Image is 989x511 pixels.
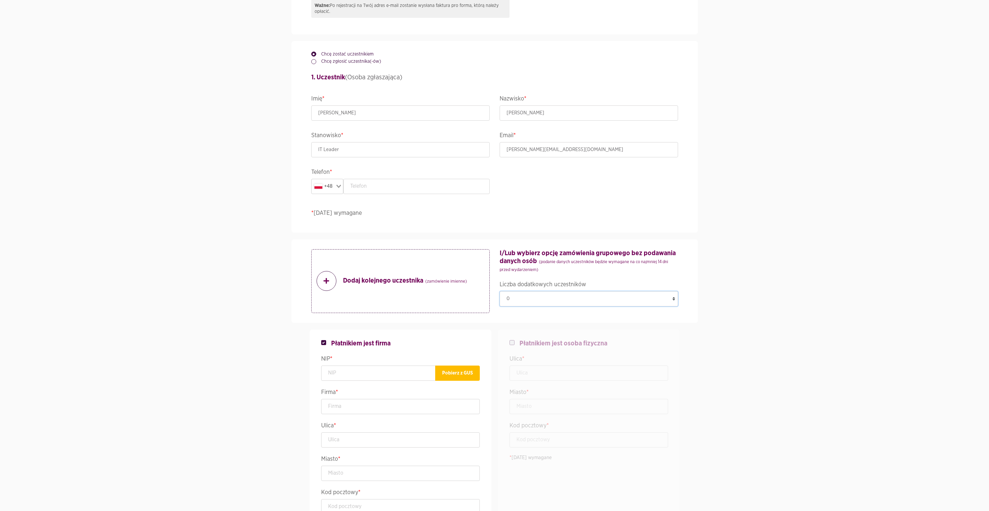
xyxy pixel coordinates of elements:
span: Płatnikiem jest firma [331,339,391,347]
legend: Stanowisko [311,131,490,142]
p: [DATE] wymagane [311,209,678,218]
legend: Email [500,131,678,142]
span: Płatnikiem jest osoba fizyczna [519,339,607,347]
small: (podanie danych uczestników będzie wymagane na co najmniej 14 dni przed wydarzeniem) [500,260,668,272]
h4: I/Lub wybierz opcję zamówienia grupowego bez podawania danych osób [500,249,678,273]
input: Kod pocztowy [510,432,668,448]
input: Miasto [321,466,480,481]
legend: Kod pocztowy [321,488,480,499]
legend: Ulica [510,354,668,366]
legend: Kod pocztowy [510,421,668,432]
legend: Nazwisko [500,94,678,105]
div: +48 [313,180,334,192]
strong: Dodaj kolejnego uczestnika [343,277,467,286]
legend: NIP [321,354,480,366]
input: NIP [321,366,436,381]
input: Ulica [321,432,480,448]
small: (zamówienie imienne) [425,279,467,284]
legend: Miasto [510,387,668,399]
legend: Liczba dodatkowych uczestników [500,280,678,291]
legend: Imię [311,94,490,105]
input: Miasto [510,399,668,414]
legend: Ulica [321,421,480,432]
p: [DATE] wymagane [510,454,668,462]
button: Pobierz z GUS [435,366,480,381]
strong: 1. Uczestnik [311,74,345,81]
input: Ulica [510,366,668,381]
legend: Miasto [321,454,480,466]
label: Chcę zostać uczestnikiem [316,51,374,58]
div: Search for option [311,179,344,194]
input: Email [500,142,678,157]
img: pl.svg [314,184,323,189]
strong: Ważne: [315,3,330,8]
legend: Telefon [311,167,490,179]
h4: (Osoba zgłaszająca) [311,72,678,82]
input: Firma [321,399,480,414]
input: Nazwisko [500,105,678,121]
label: Chcę zgłosić uczestnika(-ów) [316,58,381,65]
input: Telefon [343,179,490,194]
input: Imię [311,105,490,121]
legend: Firma [321,387,480,399]
input: Stanowisko [311,142,490,157]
